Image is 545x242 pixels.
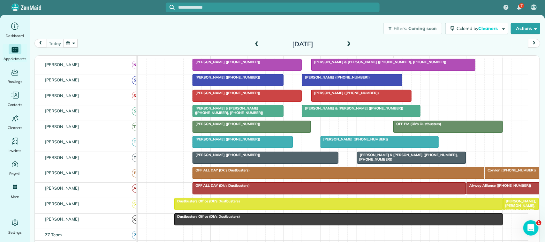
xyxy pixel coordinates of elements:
[8,229,22,236] span: Settings
[44,108,80,113] span: [PERSON_NAME]
[3,218,27,236] a: Settings
[445,23,508,34] button: Colored byCleaners
[3,136,27,154] a: Invoices
[44,201,80,206] span: [PERSON_NAME]
[166,5,175,10] button: Focus search
[3,113,27,131] a: Cleaners
[192,60,261,64] span: [PERSON_NAME] ([PHONE_NUMBER])
[46,39,64,48] button: today
[192,122,261,126] span: [PERSON_NAME] ([PHONE_NUMBER])
[503,57,514,62] span: 5pm
[34,39,47,48] button: prev
[132,61,140,69] span: NN
[466,57,478,62] span: 4pm
[192,75,261,79] span: [PERSON_NAME] ([PHONE_NUMBER])
[132,154,140,162] span: TD
[44,124,80,129] span: [PERSON_NAME]
[513,1,526,15] div: 7 unread notifications
[192,106,264,115] span: [PERSON_NAME] & [PERSON_NAME] ([PHONE_NUMBER], [PHONE_NUMBER])
[247,57,262,62] span: 10am
[528,39,540,48] button: next
[466,183,532,188] span: Airway Alliance ([PHONE_NUMBER])
[132,184,140,193] span: AK
[394,26,407,31] span: Filters:
[321,57,334,62] span: 12pm
[302,75,370,79] span: [PERSON_NAME] ([PHONE_NUMBER])
[44,170,80,175] span: [PERSON_NAME]
[536,220,541,225] span: 1
[311,91,379,95] span: [PERSON_NAME] ([PHONE_NUMBER])
[9,170,21,177] span: Payroll
[174,199,240,203] span: Dustbusters Office (Dk's Dustbusters)
[132,92,140,100] span: SM
[192,153,261,157] span: [PERSON_NAME] ([PHONE_NUMBER])
[520,3,523,8] span: 7
[192,168,250,172] span: OFF ALL DAY (Dk's Dustbusters)
[138,57,149,62] span: 7am
[44,139,80,144] span: [PERSON_NAME]
[457,26,500,31] span: Colored by
[132,231,140,239] span: ZT
[132,200,140,208] span: SH
[44,77,80,82] span: [PERSON_NAME]
[11,193,19,200] span: More
[44,216,80,222] span: [PERSON_NAME]
[132,215,140,224] span: KN
[192,91,261,95] span: [PERSON_NAME] ([PHONE_NUMBER])
[484,168,536,172] span: Corvion ([PHONE_NUMBER])
[44,62,80,67] span: [PERSON_NAME]
[394,57,405,62] span: 2pm
[6,33,24,39] span: Dashboard
[174,57,186,62] span: 8am
[532,5,536,10] span: KN
[357,153,458,162] span: [PERSON_NAME] & [PERSON_NAME] ([PHONE_NUMBER], [PHONE_NUMBER])
[311,60,447,64] span: [PERSON_NAME] & [PERSON_NAME] ([PHONE_NUMBER], [PHONE_NUMBER])
[192,137,261,141] span: [PERSON_NAME] ([PHONE_NUMBER])
[9,147,21,154] span: Invoices
[44,93,80,98] span: [PERSON_NAME]
[132,169,140,178] span: PB
[430,57,441,62] span: 3pm
[284,57,298,62] span: 11am
[3,44,27,62] a: Appointments
[3,90,27,108] a: Contacts
[393,122,442,126] span: OFF PM (Dk's Dustbusters)
[8,102,22,108] span: Contacts
[44,185,80,191] span: [PERSON_NAME]
[132,123,140,131] span: TW
[408,26,437,31] span: Coming soon
[132,107,140,116] span: SP
[132,138,140,147] span: TP
[523,220,539,236] iframe: Intercom live chat
[44,155,80,160] span: [PERSON_NAME]
[479,26,499,31] span: Cleaners
[132,76,140,85] span: SB
[192,183,250,188] span: OFF ALL DAY (Dk's Dustbusters)
[511,23,540,34] button: Actions
[170,5,175,10] svg: Focus search
[263,41,343,48] h2: [DATE]
[8,125,22,131] span: Cleaners
[211,57,223,62] span: 9am
[4,56,26,62] span: Appointments
[320,137,389,141] span: [PERSON_NAME] ([PHONE_NUMBER])
[3,67,27,85] a: Bookings
[3,159,27,177] a: Payroll
[44,232,63,237] span: ZZ Team
[302,106,404,110] span: [PERSON_NAME] & [PERSON_NAME] ([PHONE_NUMBER])
[8,79,22,85] span: Bookings
[357,57,368,62] span: 1pm
[3,21,27,39] a: Dashboard
[174,214,240,219] span: Dustbusters Office (Dk's Dustbusters)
